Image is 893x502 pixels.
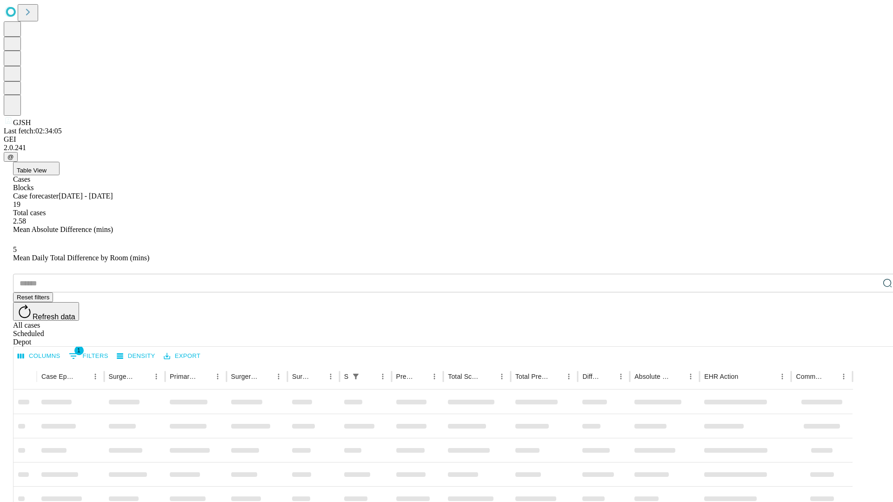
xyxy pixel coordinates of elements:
span: Mean Absolute Difference (mins) [13,225,113,233]
button: Menu [211,370,224,383]
button: Export [161,349,203,363]
button: Sort [137,370,150,383]
button: Menu [684,370,697,383]
button: Sort [824,370,837,383]
div: GEI [4,135,889,144]
span: Mean Daily Total Difference by Room (mins) [13,254,149,262]
button: Sort [549,370,562,383]
button: Reset filters [13,292,53,302]
button: Sort [601,370,614,383]
button: Density [114,349,158,363]
div: Primary Service [170,373,197,380]
button: Sort [76,370,89,383]
div: Case Epic Id [41,373,75,380]
div: 1 active filter [349,370,362,383]
div: EHR Action [704,373,738,380]
button: Sort [739,370,752,383]
button: Menu [428,370,441,383]
span: Reset filters [17,294,49,301]
span: Last fetch: 02:34:05 [4,127,62,135]
div: Surgery Name [231,373,258,380]
div: Predicted In Room Duration [396,373,414,380]
button: @ [4,152,18,162]
div: Scheduled In Room Duration [344,373,348,380]
button: Menu [272,370,285,383]
span: Total cases [13,209,46,217]
button: Menu [89,370,102,383]
button: Show filters [67,349,111,363]
div: Surgery Date [292,373,310,380]
button: Sort [671,370,684,383]
button: Sort [259,370,272,383]
span: GJSH [13,119,31,126]
span: Case forecaster [13,192,59,200]
button: Sort [363,370,376,383]
button: Menu [562,370,575,383]
div: Comments [796,373,823,380]
button: Sort [198,370,211,383]
button: Menu [776,370,789,383]
button: Menu [150,370,163,383]
span: @ [7,153,14,160]
button: Menu [495,370,508,383]
div: 2.0.241 [4,144,889,152]
div: Total Predicted Duration [515,373,549,380]
button: Sort [415,370,428,383]
span: Table View [17,167,47,174]
button: Sort [311,370,324,383]
button: Menu [376,370,389,383]
span: 19 [13,200,20,208]
span: [DATE] - [DATE] [59,192,113,200]
button: Menu [614,370,627,383]
span: 2.58 [13,217,26,225]
div: Surgeon Name [109,373,136,380]
div: Absolute Difference [634,373,670,380]
button: Menu [837,370,850,383]
button: Table View [13,162,60,175]
button: Select columns [15,349,63,363]
span: Refresh data [33,313,75,321]
button: Show filters [349,370,362,383]
span: 1 [74,346,84,355]
button: Menu [324,370,337,383]
span: 5 [13,245,17,253]
div: Difference [582,373,600,380]
button: Sort [482,370,495,383]
button: Refresh data [13,302,79,321]
div: Total Scheduled Duration [448,373,481,380]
